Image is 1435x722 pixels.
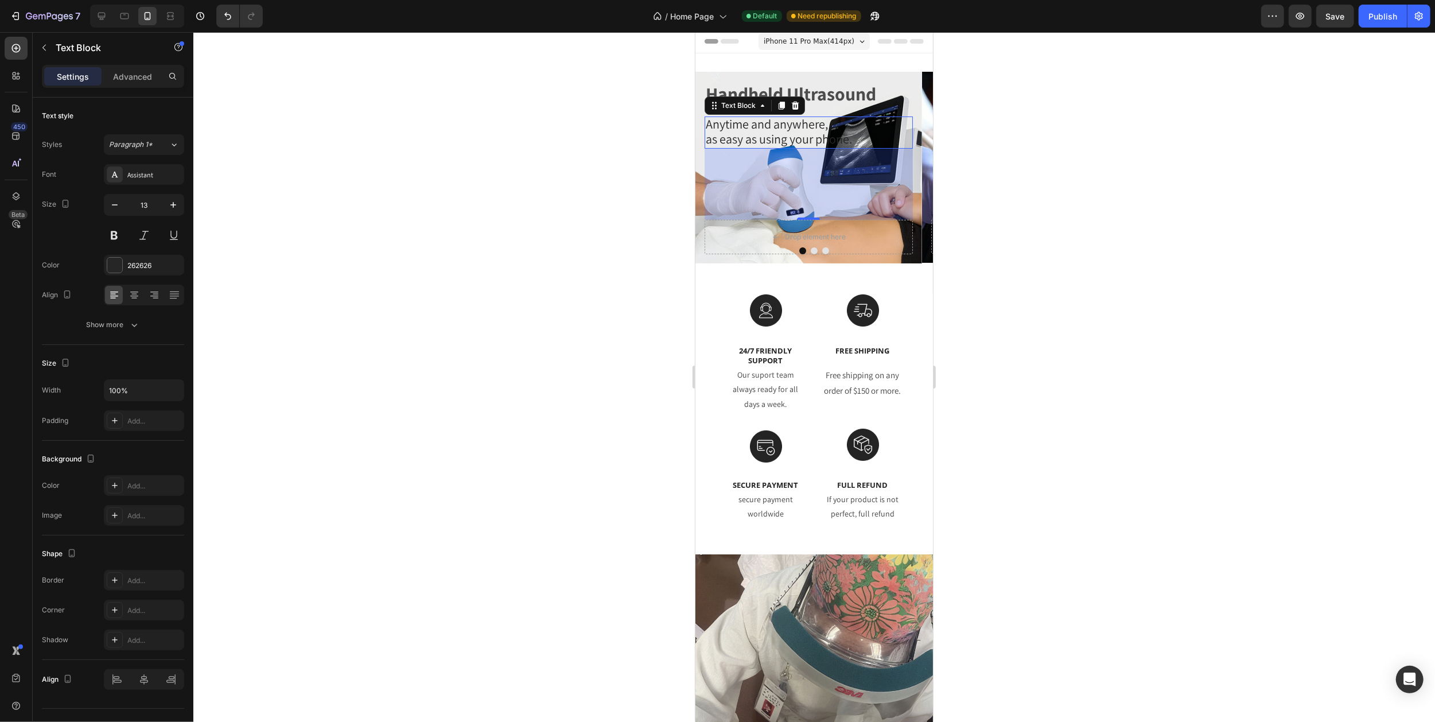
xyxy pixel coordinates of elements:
[55,262,87,294] img: Alt Image
[32,460,109,489] p: secure payment worldwide
[42,169,56,180] div: Font
[1368,10,1397,22] div: Publish
[42,510,62,521] div: Image
[42,605,65,615] div: Corner
[129,314,206,324] p: Free Shipping
[42,480,60,491] div: Color
[56,41,153,55] p: Text Block
[127,576,181,586] div: Add...
[216,5,263,28] div: Undo/Redo
[151,397,184,429] img: Alt Image
[42,635,68,645] div: Shadow
[104,134,184,155] button: Paragraph 1*
[753,11,777,21] span: Default
[127,261,181,271] div: 262626
[87,319,140,331] div: Show more
[42,416,68,426] div: Padding
[695,32,933,722] iframe: Design area
[42,111,73,121] div: Text style
[127,215,134,222] button: Dot
[113,71,152,83] p: Advanced
[127,416,181,426] div: Add...
[75,9,80,23] p: 7
[42,672,75,688] div: Align
[42,546,79,562] div: Shape
[42,575,64,585] div: Border
[11,122,28,131] div: 450
[127,170,181,180] div: Assistant
[42,197,72,212] div: Size
[104,215,111,222] button: Dot
[109,139,153,150] span: Paragraph 1*
[1316,5,1354,28] button: Save
[42,139,62,150] div: Styles
[798,11,857,21] span: Need republishing
[32,336,109,379] p: Our suport team always ready for all days a week.
[1396,666,1424,693] div: Open Intercom Messenger
[127,447,207,459] h2: Full Refund
[671,10,714,22] span: Home Page
[5,5,85,28] button: 7
[42,315,184,335] button: Show more
[666,10,668,22] span: /
[127,511,181,521] div: Add...
[1326,11,1345,21] span: Save
[55,398,87,430] img: Alt Image
[9,210,28,219] div: Beta
[42,288,74,303] div: Align
[42,385,61,395] div: Width
[42,452,98,467] div: Background
[57,71,89,83] p: Settings
[30,313,110,335] h2: 24/7 Friendly Support
[236,49,444,81] h2: Ultrasound
[42,260,60,270] div: Color
[127,481,181,491] div: Add...
[1359,5,1407,28] button: Publish
[127,635,181,646] div: Add...
[129,460,206,489] p: If your product is not perfect, full refund
[104,380,184,401] input: Auto
[151,262,184,294] img: Alt Image
[42,356,72,371] div: Size
[129,335,206,366] p: Free shipping on any order of $150 or more.
[127,605,181,616] div: Add...
[30,447,110,459] h2: Secure Payment
[115,215,122,222] button: Dot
